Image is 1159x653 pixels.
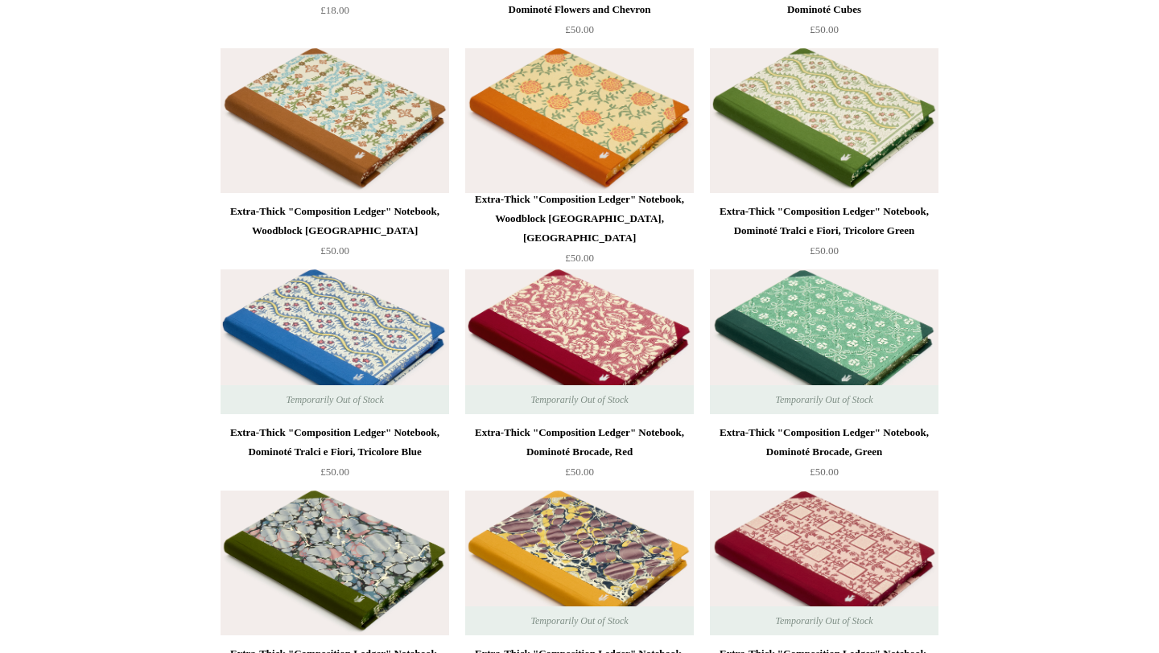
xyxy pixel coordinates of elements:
span: £50.00 [810,244,839,257]
a: Extra-Thick "Composition Ledger" Notebook, Dominoté Tralci e Fiori, Tricolore Blue Extra-Thick "C... [221,269,449,414]
a: Extra-Thick "Composition Ledger" Notebook, Venetian Woodblock, Red Extra-Thick "Composition Ledge... [710,491,938,635]
span: £50.00 [320,244,349,257]
a: Extra-Thick "Composition Ledger" Notebook, Dominoté Tralci e Fiori, Tricolore Green Extra-Thick "... [710,48,938,193]
span: Temporarily Out of Stock [270,385,399,414]
span: £50.00 [565,23,594,35]
img: Extra-Thick "Composition Ledger" Notebook, Jewel Ripple, Grass Green [221,491,449,635]
img: Extra-Thick "Composition Ledger" Notebook, Venetian Woodblock, Red [710,491,938,635]
div: Extra-Thick "Composition Ledger" Notebook, Dominoté Tralci e Fiori, Tricolore Blue [225,423,445,462]
img: Extra-Thick "Composition Ledger" Notebook, Woodblock Sicily, Orange [465,48,694,193]
a: Extra-Thick "Composition Ledger" Notebook, Dominoté Brocade, Red £50.00 [465,423,694,489]
span: Temporarily Out of Stock [514,385,644,414]
span: Temporarily Out of Stock [759,385,889,414]
a: Extra-Thick "Composition Ledger" Notebook, Dominoté Tralci e Fiori, Tricolore Blue £50.00 [221,423,449,489]
img: Extra-Thick "Composition Ledger" Notebook, Woodblock Piedmont [221,48,449,193]
span: £50.00 [810,466,839,478]
img: Extra-Thick "Composition Ledger" Notebook, Spanish Ripple, Mustard [465,491,694,635]
img: Extra-Thick "Composition Ledger" Notebook, Dominoté Brocade, Green [710,269,938,414]
a: Extra-Thick "Composition Ledger" Notebook, Woodblock [GEOGRAPHIC_DATA], [GEOGRAPHIC_DATA] £50.00 [465,190,694,268]
span: Temporarily Out of Stock [759,606,889,635]
a: Extra-Thick "Composition Ledger" Notebook, Woodblock [GEOGRAPHIC_DATA] £50.00 [221,202,449,268]
span: £50.00 [565,252,594,264]
div: Extra-Thick "Composition Ledger" Notebook, Dominoté Brocade, Green [714,423,934,462]
span: Temporarily Out of Stock [514,606,644,635]
span: £50.00 [810,23,839,35]
div: Extra-Thick "Composition Ledger" Notebook, Dominoté Brocade, Red [469,423,690,462]
img: Extra-Thick "Composition Ledger" Notebook, Dominoté Tralci e Fiori, Tricolore Blue [221,269,449,414]
img: Extra-Thick "Composition Ledger" Notebook, Dominoté Tralci e Fiori, Tricolore Green [710,48,938,193]
div: Extra-Thick "Composition Ledger" Notebook, Woodblock [GEOGRAPHIC_DATA], [GEOGRAPHIC_DATA] [469,190,690,248]
a: Extra-Thick "Composition Ledger" Notebook, Jewel Ripple, Grass Green Extra-Thick "Composition Led... [221,491,449,635]
a: Extra-Thick "Composition Ledger" Notebook, Dominoté Tralci e Fiori, Tricolore Green £50.00 [710,202,938,268]
img: Extra-Thick "Composition Ledger" Notebook, Dominoté Brocade, Red [465,269,694,414]
span: £18.00 [320,4,349,16]
a: Extra-Thick "Composition Ledger" Notebook, Dominoté Brocade, Red Extra-Thick "Composition Ledger"... [465,269,694,414]
div: Extra-Thick "Composition Ledger" Notebook, Woodblock [GEOGRAPHIC_DATA] [225,202,445,240]
a: Extra-Thick "Composition Ledger" Notebook, Dominoté Brocade, Green £50.00 [710,423,938,489]
span: £50.00 [565,466,594,478]
span: £50.00 [320,466,349,478]
a: Extra-Thick "Composition Ledger" Notebook, Dominoté Brocade, Green Extra-Thick "Composition Ledge... [710,269,938,414]
a: Extra-Thick "Composition Ledger" Notebook, Woodblock Piedmont Extra-Thick "Composition Ledger" No... [221,48,449,193]
div: Extra-Thick "Composition Ledger" Notebook, Dominoté Tralci e Fiori, Tricolore Green [714,202,934,240]
a: Extra-Thick "Composition Ledger" Notebook, Spanish Ripple, Mustard Extra-Thick "Composition Ledge... [465,491,694,635]
a: Extra-Thick "Composition Ledger" Notebook, Woodblock Sicily, Orange Extra-Thick "Composition Ledg... [465,48,694,193]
